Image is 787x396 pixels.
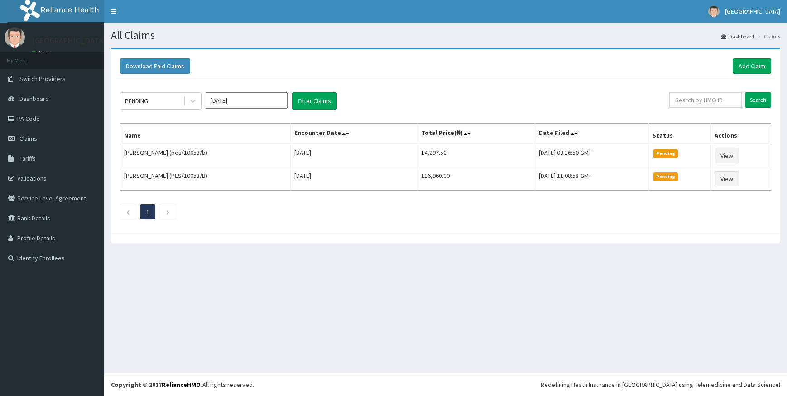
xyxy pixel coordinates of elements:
[721,33,754,40] a: Dashboard
[32,49,53,56] a: Online
[162,381,201,389] a: RelianceHMO
[745,92,771,108] input: Search
[206,92,288,109] input: Select Month and Year
[290,124,417,144] th: Encounter Date
[725,7,780,15] span: [GEOGRAPHIC_DATA]
[417,124,535,144] th: Total Price(₦)
[19,134,37,143] span: Claims
[32,37,106,45] p: [GEOGRAPHIC_DATA]
[292,92,337,110] button: Filter Claims
[120,167,291,191] td: [PERSON_NAME] (PES/10053/B)
[733,58,771,74] a: Add Claim
[711,124,771,144] th: Actions
[120,124,291,144] th: Name
[19,75,66,83] span: Switch Providers
[669,92,742,108] input: Search by HMO ID
[417,167,535,191] td: 116,960.00
[125,96,148,105] div: PENDING
[648,124,711,144] th: Status
[126,208,130,216] a: Previous page
[19,154,36,162] span: Tariffs
[715,171,739,186] a: View
[111,381,202,389] strong: Copyright © 2017 .
[104,373,787,396] footer: All rights reserved.
[653,149,678,157] span: Pending
[166,208,170,216] a: Next page
[120,144,291,167] td: [PERSON_NAME] (pes/10053/b)
[535,167,649,191] td: [DATE] 11:08:58 GMT
[5,27,25,48] img: User Image
[715,148,739,163] a: View
[535,124,649,144] th: Date Filed
[111,29,780,41] h1: All Claims
[120,58,190,74] button: Download Paid Claims
[290,144,417,167] td: [DATE]
[290,167,417,191] td: [DATE]
[755,33,780,40] li: Claims
[708,6,720,17] img: User Image
[541,380,780,389] div: Redefining Heath Insurance in [GEOGRAPHIC_DATA] using Telemedicine and Data Science!
[19,95,49,103] span: Dashboard
[535,144,649,167] td: [DATE] 09:16:50 GMT
[417,144,535,167] td: 14,297.50
[146,208,149,216] a: Page 1 is your current page
[653,172,678,181] span: Pending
